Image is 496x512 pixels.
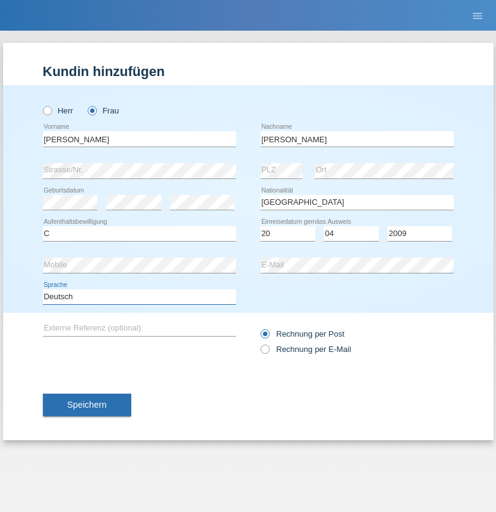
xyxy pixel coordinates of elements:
span: Speichern [67,400,107,410]
button: Speichern [43,394,131,417]
label: Herr [43,106,74,115]
input: Herr [43,106,51,114]
label: Rechnung per Post [261,329,345,338]
input: Frau [88,106,96,114]
input: Rechnung per E-Mail [261,345,269,360]
i: menu [471,10,484,22]
h1: Kundin hinzufügen [43,64,454,79]
input: Rechnung per Post [261,329,269,345]
label: Frau [88,106,119,115]
label: Rechnung per E-Mail [261,345,351,354]
a: menu [465,12,490,19]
